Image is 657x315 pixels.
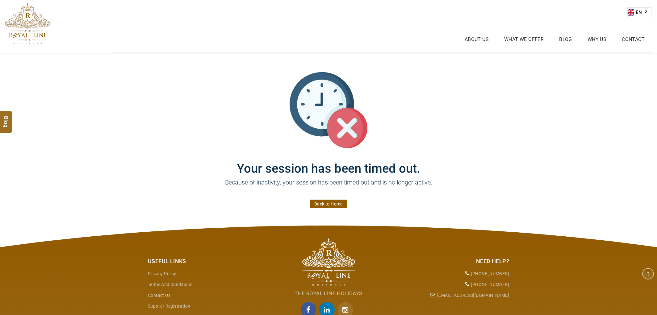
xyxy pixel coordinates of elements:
a: Supplier Registration [148,304,190,309]
span: The Royal Line Holidays [295,290,362,296]
aside: Language selected: English [627,7,651,17]
a: Blog [558,35,574,44]
a: Back to Home [310,200,347,208]
a: Why Us [586,35,608,44]
a: Privacy Policy [148,271,176,276]
a: What we Offer [503,35,545,44]
a: [EMAIL_ADDRESS][DOMAIN_NAME] [437,293,509,298]
a: Terms and Conditions [148,282,192,287]
img: session_time_out.svg [290,71,367,149]
a: Contact [620,35,646,44]
img: The Royal Line Holidays [5,3,51,44]
div: Useful Links [148,257,231,265]
div: Need Help? [426,257,509,265]
p: Because of inactivity, your session has been timed out and is no longer active. [143,178,514,196]
li: [PHONE_NUMBER] [426,268,509,279]
img: The Royal Line Holidays [302,238,355,286]
iframe: chat widget [540,89,651,287]
a: Contact Us [148,293,170,298]
a: About Us [463,35,490,44]
span: Blog [2,116,10,121]
div: Language [627,7,651,17]
a: EN [628,8,651,17]
h1: Your session has been timed out. [143,149,514,176]
iframe: chat widget [631,290,651,309]
li: [PHONE_NUMBER] [426,279,509,290]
